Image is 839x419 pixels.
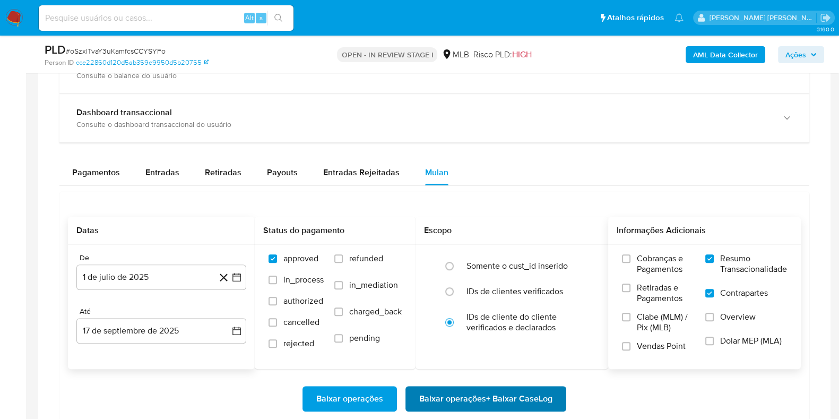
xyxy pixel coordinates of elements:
[473,49,531,61] span: Risco PLD:
[820,12,831,23] a: Sair
[442,49,469,61] div: MLB
[686,46,765,63] button: AML Data Collector
[512,48,531,61] span: HIGH
[45,41,66,58] b: PLD
[337,47,437,62] p: OPEN - IN REVIEW STAGE I
[76,58,209,67] a: cce22860d120d5ab359e9950d5b20755
[39,11,293,25] input: Pesquise usuários ou casos...
[674,13,684,22] a: Notificações
[45,58,74,67] b: Person ID
[785,46,806,63] span: Ações
[267,11,289,25] button: search-icon
[245,13,254,23] span: Alt
[260,13,263,23] span: s
[778,46,824,63] button: Ações
[710,13,817,23] p: viviane.jdasilva@mercadopago.com.br
[66,46,166,56] span: # oSzxlTvaY3uKamfcsCCYSYFo
[693,46,758,63] b: AML Data Collector
[607,12,664,23] span: Atalhos rápidos
[816,25,834,33] span: 3.160.0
